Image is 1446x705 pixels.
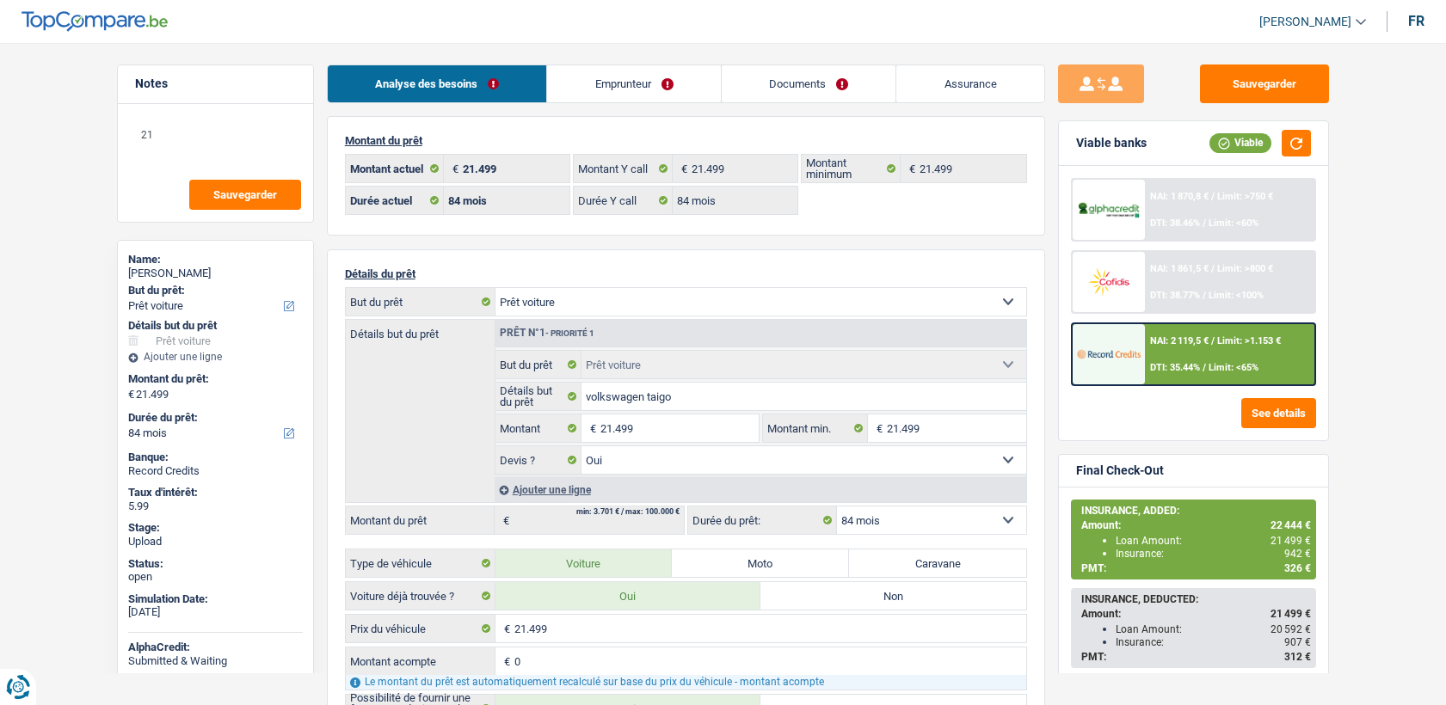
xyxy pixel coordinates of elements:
[576,508,680,516] div: min: 3.701 € / max: 100.000 €
[760,582,1026,610] label: Non
[1241,398,1316,428] button: See details
[1077,200,1141,220] img: AlphaCredit
[346,582,495,610] label: Voiture déjà trouvée ?
[1150,290,1200,301] span: DTI: 38.77%
[328,65,547,102] a: Analyse des besoins
[189,180,301,210] button: Sauvegarder
[128,464,303,478] div: Record Credits
[213,189,277,200] span: Sauvegarder
[128,411,299,425] label: Durée du prêt:
[1408,13,1424,29] div: fr
[1150,191,1209,202] span: NAI: 1 870,8 €
[1116,623,1311,635] div: Loan Amount:
[495,477,1026,502] div: Ajouter une ligne
[495,582,761,610] label: Oui
[868,414,887,442] span: €
[346,288,495,316] label: But du prêt
[345,267,1027,280] p: Détails du prêt
[135,77,296,91] h5: Notes
[802,155,901,182] label: Montant minimum
[1150,362,1200,373] span: DTI: 35.44%
[1211,335,1215,346] span: /
[1217,191,1273,202] span: Limit: >750 €
[1203,290,1206,301] span: /
[128,351,303,363] div: Ajouter une ligne
[495,328,599,339] div: Prêt n°1
[128,486,303,500] div: Taux d'intérêt:
[346,506,495,534] label: Montant du prêt
[1217,263,1273,274] span: Limit: >800 €
[128,451,303,464] div: Banque:
[1271,535,1311,547] span: 21 499 €
[688,506,837,534] label: Durée du prêt:
[128,253,303,267] div: Name:
[1081,505,1311,517] div: INSURANCE, ADDED:
[1203,362,1206,373] span: /
[346,675,1026,690] div: Le montant du prêt est automatiquement recalculé sur base du prix du véhicule - montant acompte
[1081,562,1311,574] div: PMT:
[128,521,303,535] div: Stage:
[345,134,1027,147] p: Montant du prêt
[128,557,303,571] div: Status:
[22,11,168,32] img: TopCompare Logo
[574,155,673,182] label: Montant Y call
[495,647,514,675] span: €
[1203,218,1206,229] span: /
[1116,548,1311,560] div: Insurance:
[346,615,495,642] label: Prix du véhicule
[444,155,463,182] span: €
[1116,636,1311,648] div: Insurance:
[545,328,594,338] span: - Priorité 1
[495,446,582,474] label: Devis ?
[1081,519,1311,531] div: Amount:
[1271,623,1311,635] span: 20 592 €
[1077,338,1141,370] img: Record Credits
[128,319,303,333] div: Détails but du prêt
[1211,191,1215,202] span: /
[901,155,920,182] span: €
[495,615,514,642] span: €
[896,65,1044,102] a: Assurance
[346,187,445,214] label: Durée actuel
[1081,608,1311,620] div: Amount:
[1259,15,1351,29] span: [PERSON_NAME]
[1076,463,1164,478] div: Final Check-Out
[1076,136,1147,150] div: Viable banks
[128,535,303,549] div: Upload
[1246,8,1366,36] a: [PERSON_NAME]
[1200,64,1329,103] button: Sauvegarder
[763,414,868,442] label: Montant min.
[1209,362,1258,373] span: Limit: <65%
[128,641,303,654] div: AlphaCredit:
[1217,335,1281,346] span: Limit: >1.153 €
[574,187,673,214] label: Durée Y call
[1150,263,1209,274] span: NAI: 1 861,5 €
[722,65,896,102] a: Documents
[1150,218,1200,229] span: DTI: 38.46%
[849,549,1026,577] label: Caravane
[672,549,849,577] label: Moto
[1271,608,1311,620] span: 21 499 €
[1077,266,1141,297] img: Cofidis
[1209,133,1271,152] div: Viable
[128,654,303,668] div: Submitted & Waiting
[1284,636,1311,648] span: 907 €
[547,65,721,102] a: Emprunteur
[346,549,495,577] label: Type de véhicule
[128,570,303,584] div: open
[346,155,445,182] label: Montant actuel
[495,506,514,534] span: €
[128,267,303,280] div: [PERSON_NAME]
[128,605,303,619] div: [DATE]
[128,372,299,386] label: Montant du prêt:
[346,320,495,340] label: Détails but du prêt
[673,155,692,182] span: €
[1081,593,1311,605] div: INSURANCE, DEDUCTED:
[1211,263,1215,274] span: /
[1209,290,1264,301] span: Limit: <100%
[581,414,600,442] span: €
[1284,651,1311,663] span: 312 €
[495,383,582,410] label: Détails but du prêt
[1209,218,1258,229] span: Limit: <60%
[346,647,495,675] label: Montant acompte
